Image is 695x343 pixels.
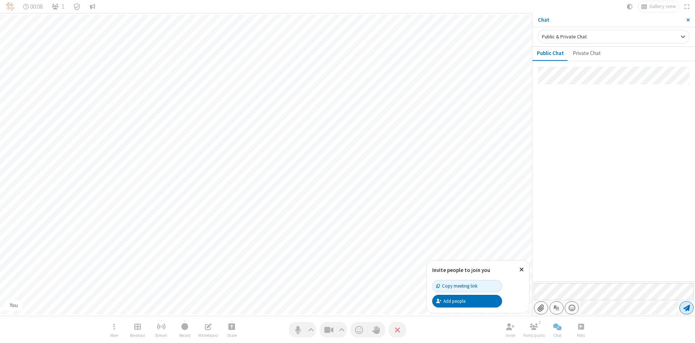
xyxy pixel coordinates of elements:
button: Change layout [638,1,679,12]
button: Send a reaction [350,322,368,338]
button: Mute (Alt+A) [289,322,316,338]
button: Fullscreen [682,1,692,12]
button: Manage Breakout Rooms [127,319,148,340]
button: Start streaming [150,319,172,340]
button: Open shared whiteboard [197,319,219,340]
span: Stream [155,333,167,338]
div: You [7,301,21,310]
span: Invite [506,333,515,338]
span: Polls [577,333,585,338]
button: Stop video (Alt+V) [320,322,347,338]
button: Open menu [103,319,125,340]
button: Open poll [570,319,592,340]
button: Open participant list [49,1,67,12]
span: Gallery view [649,4,676,9]
button: Close sidebar [681,13,695,27]
button: Audio settings [306,322,316,338]
p: Chat [538,16,681,24]
button: Start sharing [221,319,243,340]
span: Record [179,333,190,338]
span: More [110,333,118,338]
button: Open participant list [523,319,545,340]
span: 1 [62,3,64,10]
button: Video setting [337,322,347,338]
button: Invite participants (Alt+I) [500,319,521,340]
div: Copy meeting link [436,283,477,289]
button: Public Chat [532,47,568,60]
button: End or leave meeting [389,322,406,338]
button: Send message [679,301,694,314]
button: Start recording [174,319,195,340]
button: Copy meeting link [432,280,502,292]
button: Using system theme [624,1,636,12]
div: 1 [537,319,543,326]
button: Close chat [547,319,568,340]
button: Close popover [514,261,529,279]
span: 00:08 [30,3,43,10]
span: Whiteboard [198,333,218,338]
div: Meeting details Encryption enabled [70,1,84,12]
button: Raise hand [368,322,385,338]
span: Chat [553,333,562,338]
span: Public & Private Chat [542,33,587,40]
button: Private Chat [568,47,605,60]
button: Show formatting [549,301,564,314]
label: Invite people to join you [432,267,490,273]
div: Timer [20,1,46,12]
button: Open menu [565,301,579,314]
img: QA Selenium DO NOT DELETE OR CHANGE [6,2,14,11]
span: Participants [523,333,545,338]
button: Add people [432,295,502,307]
span: Breakout [130,333,145,338]
button: Conversation [87,1,98,12]
span: Share [227,333,237,338]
